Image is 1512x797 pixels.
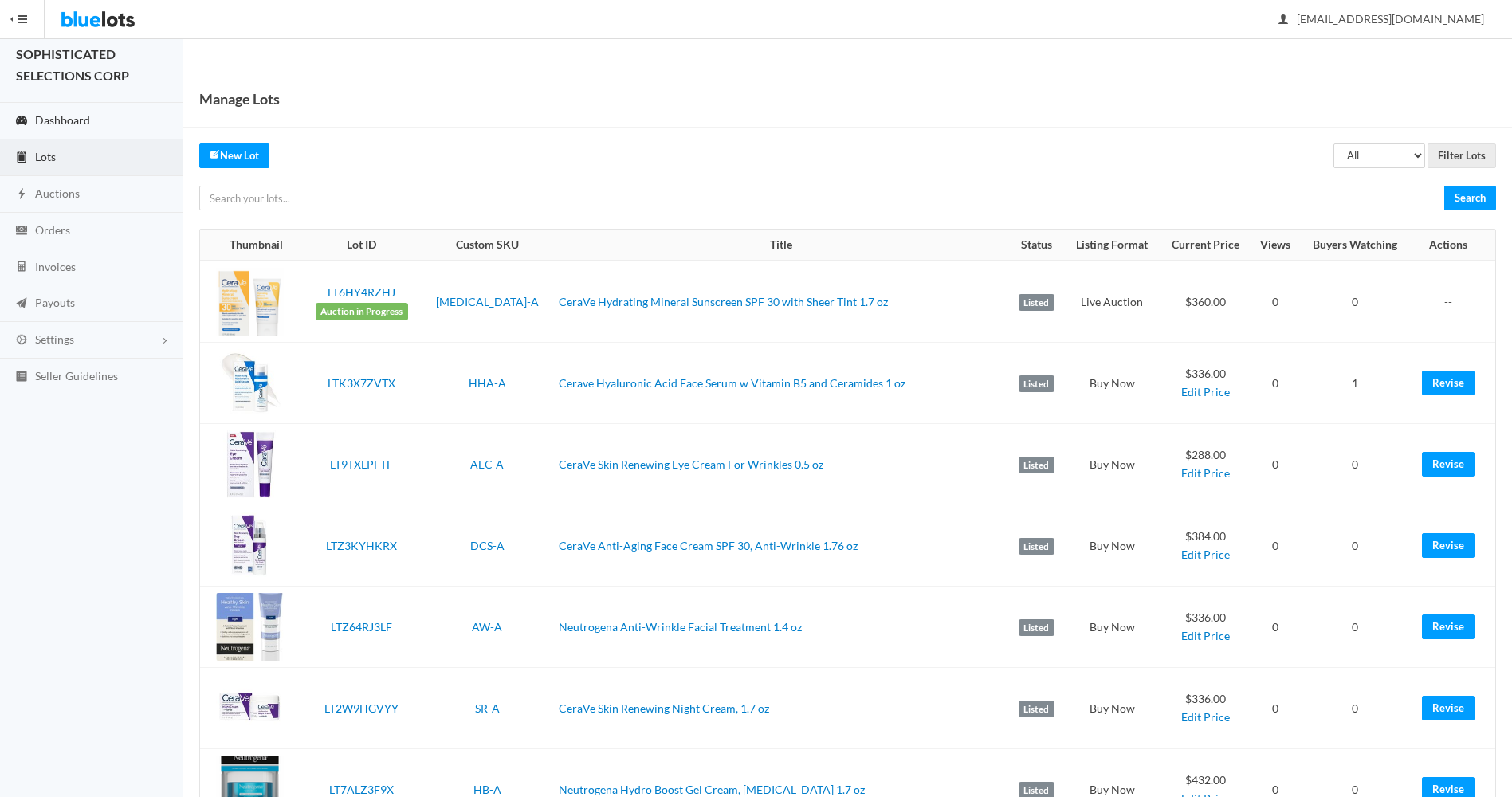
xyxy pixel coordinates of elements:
ion-icon: cog [14,333,29,348]
ion-icon: create [210,149,220,159]
a: Revise [1422,371,1475,395]
a: CeraVe Anti-Aging Face Cream SPF 30, Anti-Wrinkle 1.76 oz [559,539,858,552]
span: Payouts [35,296,75,309]
span: Dashboard [35,113,90,127]
td: Buy Now [1064,424,1160,505]
span: Invoices [35,260,76,273]
th: Title [552,230,1009,261]
th: Views [1251,230,1300,261]
a: HB-A [473,783,501,796]
span: Auctions [35,186,80,200]
input: Search your lots... [199,186,1445,210]
a: Edit Price [1181,629,1230,642]
ion-icon: person [1275,13,1291,28]
ion-icon: clipboard [14,151,29,166]
ion-icon: list box [14,370,29,385]
a: Revise [1422,533,1475,558]
span: Orders [35,223,70,237]
td: 0 [1251,668,1300,749]
span: Lots [35,150,56,163]
label: Listed [1019,538,1054,556]
a: LTZ3KYHKRX [326,539,397,552]
a: Revise [1422,452,1475,477]
span: Seller Guidelines [35,369,118,383]
input: Filter Lots [1428,143,1496,168]
th: Actions [1410,230,1495,261]
a: Edit Price [1181,548,1230,561]
span: Settings [35,332,74,346]
td: 0 [1251,424,1300,505]
td: $384.00 [1160,505,1251,587]
td: $360.00 [1160,261,1251,343]
a: CeraVe Skin Renewing Eye Cream For Wrinkles 0.5 oz [559,457,823,471]
ion-icon: paper plane [14,296,29,312]
a: AW-A [472,620,502,634]
td: 0 [1300,261,1410,343]
th: Listing Format [1064,230,1160,261]
a: LT9TXLPFTF [330,457,393,471]
label: Listed [1019,457,1054,474]
strong: SOPHISTICATED SELECTIONS CORP [16,46,129,83]
a: SR-A [475,701,500,715]
td: -- [1410,261,1495,343]
label: Listed [1019,619,1054,637]
a: Revise [1422,696,1475,720]
h1: Manage Lots [199,87,280,111]
th: Custom SKU [422,230,552,261]
span: Auction in Progress [316,303,408,320]
td: $336.00 [1160,343,1251,424]
td: 0 [1300,587,1410,668]
a: CeraVe Skin Renewing Night Cream, 1.7 oz [559,701,769,715]
td: $336.00 [1160,587,1251,668]
th: Lot ID [302,230,422,261]
label: Listed [1019,375,1054,393]
td: 1 [1300,343,1410,424]
a: Neutrogena Hydro Boost Gel Cream, [MEDICAL_DATA] 1.7 oz [559,783,865,796]
th: Buyers Watching [1300,230,1410,261]
label: Listed [1019,701,1054,718]
a: AEC-A [470,457,504,471]
a: Revise [1422,614,1475,639]
a: Edit Price [1181,385,1230,398]
ion-icon: speedometer [14,114,29,129]
a: Cerave Hyaluronic Acid Face Serum w Vitamin B5 and Ceramides 1 oz [559,376,905,390]
th: Current Price [1160,230,1251,261]
th: Status [1009,230,1064,261]
span: [EMAIL_ADDRESS][DOMAIN_NAME] [1279,12,1484,26]
a: LT6HY4RZHJ [328,285,395,299]
a: Edit Price [1181,466,1230,480]
td: 0 [1251,343,1300,424]
a: HHA-A [469,376,506,390]
a: LT2W9HGVYY [324,701,399,715]
a: [MEDICAL_DATA]-A [436,295,539,308]
a: LT7ALZ3F9X [329,783,394,796]
td: 0 [1251,505,1300,587]
ion-icon: flash [14,187,29,202]
a: CeraVe Hydrating Mineral Sunscreen SPF 30 with Sheer Tint 1.7 oz [559,295,888,308]
a: Neutrogena Anti-Wrinkle Facial Treatment 1.4 oz [559,620,802,634]
th: Thumbnail [200,230,302,261]
a: DCS-A [470,539,505,552]
a: createNew Lot [199,143,269,168]
td: Buy Now [1064,343,1160,424]
input: Search [1444,186,1496,210]
td: Buy Now [1064,668,1160,749]
td: 0 [1251,587,1300,668]
td: $336.00 [1160,668,1251,749]
a: LTK3X7ZVTX [328,376,395,390]
a: Edit Price [1181,710,1230,724]
ion-icon: calculator [14,260,29,275]
td: 0 [1300,505,1410,587]
td: 0 [1300,424,1410,505]
td: Buy Now [1064,587,1160,668]
td: Live Auction [1064,261,1160,343]
td: 0 [1300,668,1410,749]
td: 0 [1251,261,1300,343]
ion-icon: cash [14,224,29,239]
label: Listed [1019,294,1054,312]
td: Buy Now [1064,505,1160,587]
a: LTZ64RJ3LF [331,620,392,634]
td: $288.00 [1160,424,1251,505]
